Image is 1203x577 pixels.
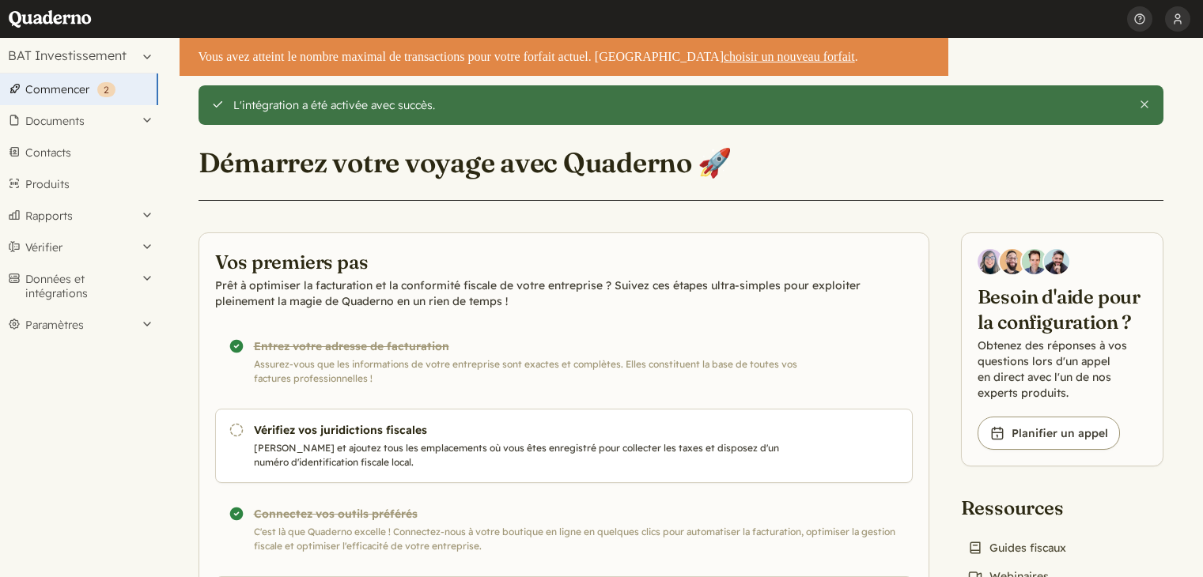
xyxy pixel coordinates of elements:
font: Vérifier [25,240,62,255]
font: Paramètres [25,318,84,332]
font: L'intégration a été activée avec succès. [233,98,435,112]
a: Vérifiez vos juridictions fiscales [PERSON_NAME] et ajoutez tous les emplacements où vous êtes en... [215,409,913,483]
font: Contacts [25,145,71,160]
font: Vérifiez vos juridictions fiscales [254,423,427,437]
font: Données et intégrations [25,272,88,300]
a: choisir un nouveau forfait [724,50,855,63]
font: Rapports [25,209,73,223]
img: Jairo Fumero, responsable de compte chez Quaderno [1000,249,1025,274]
font: Guides fiscaux [989,541,1066,555]
font: Besoin d'aide pour la configuration ? [978,285,1141,334]
img: Diana Carrasco, chargée de compte chez Quaderno [978,249,1003,274]
font: Démarrez votre voyage avec Quaderno 🚀 [199,145,732,179]
font: Vous avez atteint le nombre maximal de transactions pour votre forfait actuel. [GEOGRAPHIC_DATA] [199,50,724,63]
button: Fermer cette alerte [1138,98,1151,111]
font: . [855,50,858,63]
font: Planifier un appel [1012,426,1108,440]
font: Produits [25,177,70,191]
font: Obtenez des réponses à vos questions lors d'un appel en direct avec l'un de nos experts produits. [978,338,1127,400]
font: 2 [104,84,109,96]
font: BAT Investissement [8,47,127,63]
font: Documents [25,114,85,128]
img: Javier Rubio, DevRel chez Quaderno [1044,249,1069,274]
font: Vos premiers pas [215,250,369,273]
font: Commencer [25,82,89,96]
img: Ivo Oltmans, développeur commercial chez Quaderno [1022,249,1047,274]
a: Planifier un appel [978,417,1120,450]
font: Ressources [961,496,1064,519]
font: [PERSON_NAME] et ajoutez tous les emplacements où vous êtes enregistré pour collecter les taxes e... [254,442,779,468]
a: Guides fiscaux [961,537,1072,559]
font: Prêt à optimiser la facturation et la conformité fiscale de votre entreprise ? Suivez ces étapes ... [215,278,861,308]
